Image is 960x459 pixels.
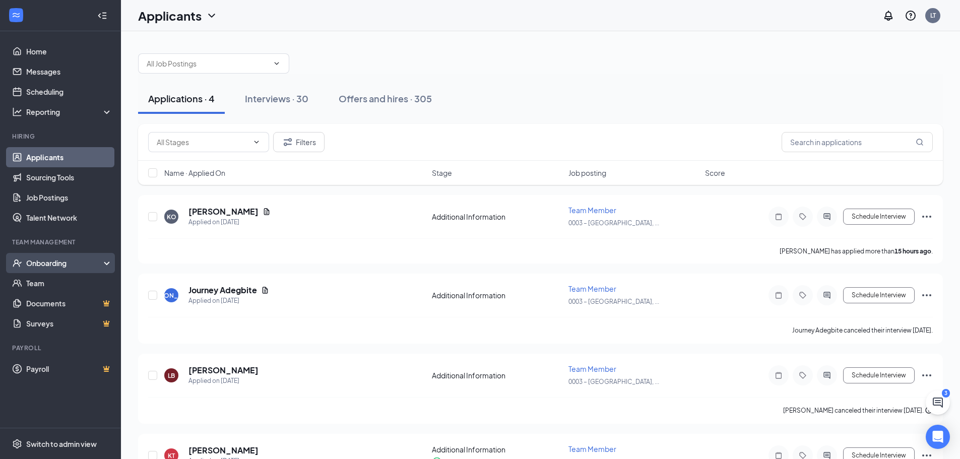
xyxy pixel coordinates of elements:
[188,365,259,376] h5: [PERSON_NAME]
[188,206,259,217] h5: [PERSON_NAME]
[792,325,933,336] div: Journey Adegbite canceled their interview [DATE].
[821,213,833,221] svg: ActiveChat
[188,285,257,296] h5: Journey Adegbite
[97,11,107,21] svg: Collapse
[821,291,833,299] svg: ActiveChat
[773,291,785,299] svg: Note
[147,58,269,69] input: All Job Postings
[821,371,833,379] svg: ActiveChat
[568,298,659,305] span: 0003 – [GEOGRAPHIC_DATA], ...
[925,406,933,414] svg: Info
[916,138,924,146] svg: MagnifyingGlass
[188,296,269,306] div: Applied on [DATE]
[12,439,22,449] svg: Settings
[568,364,616,373] span: Team Member
[26,61,112,82] a: Messages
[206,10,218,22] svg: ChevronDown
[11,10,21,20] svg: WorkstreamLogo
[930,11,936,20] div: LT
[26,187,112,208] a: Job Postings
[921,289,933,301] svg: Ellipses
[263,208,271,216] svg: Document
[926,425,950,449] div: Open Intercom Messenger
[26,107,113,117] div: Reporting
[26,293,112,313] a: DocumentsCrown
[921,369,933,381] svg: Ellipses
[882,10,894,22] svg: Notifications
[26,41,112,61] a: Home
[282,136,294,148] svg: Filter
[146,291,198,300] div: [PERSON_NAME]
[157,137,248,148] input: All Stages
[12,107,22,117] svg: Analysis
[167,213,176,221] div: KO
[12,132,110,141] div: Hiring
[168,371,175,380] div: LB
[432,370,562,380] div: Additional Information
[252,138,261,146] svg: ChevronDown
[783,406,933,416] div: [PERSON_NAME] canceled their interview [DATE].
[164,168,225,178] span: Name · Applied On
[773,371,785,379] svg: Note
[905,10,917,22] svg: QuestionInfo
[12,344,110,352] div: Payroll
[12,258,22,268] svg: UserCheck
[782,132,933,152] input: Search in applications
[188,445,259,456] h5: [PERSON_NAME]
[26,359,112,379] a: PayrollCrown
[705,168,725,178] span: Score
[273,59,281,68] svg: ChevronDown
[780,247,933,255] p: [PERSON_NAME] has applied more than .
[942,389,950,398] div: 3
[568,206,616,215] span: Team Member
[26,208,112,228] a: Talent Network
[921,211,933,223] svg: Ellipses
[568,378,659,385] span: 0003 – [GEOGRAPHIC_DATA], ...
[148,92,215,105] div: Applications · 4
[138,7,202,24] h1: Applicants
[797,371,809,379] svg: Tag
[26,147,112,167] a: Applicants
[932,397,944,409] svg: ChatActive
[188,217,271,227] div: Applied on [DATE]
[432,212,562,222] div: Additional Information
[797,213,809,221] svg: Tag
[339,92,432,105] div: Offers and hires · 305
[432,290,562,300] div: Additional Information
[26,82,112,102] a: Scheduling
[261,286,269,294] svg: Document
[432,444,562,454] div: Additional Information
[773,213,785,221] svg: Note
[568,444,616,453] span: Team Member
[843,287,915,303] button: Schedule Interview
[568,219,659,227] span: 0003 – [GEOGRAPHIC_DATA], ...
[12,238,110,246] div: Team Management
[926,390,950,415] button: ChatActive
[273,132,325,152] button: Filter Filters
[26,273,112,293] a: Team
[188,376,259,386] div: Applied on [DATE]
[432,168,452,178] span: Stage
[894,247,931,255] b: 15 hours ago
[797,291,809,299] svg: Tag
[26,167,112,187] a: Sourcing Tools
[843,367,915,383] button: Schedule Interview
[26,313,112,334] a: SurveysCrown
[245,92,308,105] div: Interviews · 30
[26,439,97,449] div: Switch to admin view
[843,209,915,225] button: Schedule Interview
[568,284,616,293] span: Team Member
[26,258,104,268] div: Onboarding
[568,168,606,178] span: Job posting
